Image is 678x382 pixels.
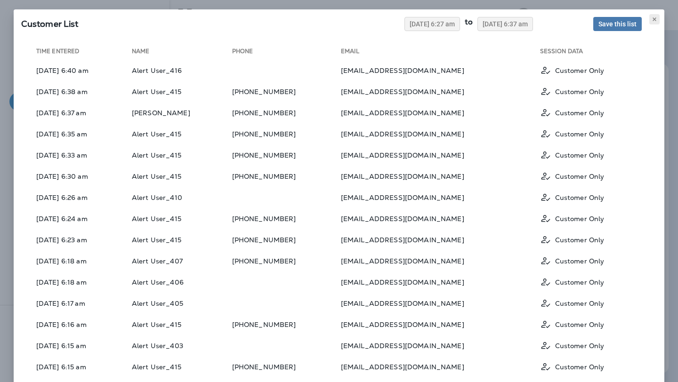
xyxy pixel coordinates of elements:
[232,48,341,59] th: Phone
[341,357,540,376] td: [EMAIL_ADDRESS][DOMAIN_NAME]
[132,61,232,80] td: Alert User_416
[540,297,642,309] div: Customer Only
[540,149,642,161] div: Customer Only
[232,251,341,271] td: [PHONE_NUMBER]
[540,234,642,246] div: Customer Only
[29,336,132,355] td: [DATE] 6:15 am
[341,315,540,334] td: [EMAIL_ADDRESS][DOMAIN_NAME]
[132,145,232,165] td: Alert User_415
[29,124,132,143] td: [DATE] 6:35 am
[460,17,477,31] div: to
[29,103,132,122] td: [DATE] 6:37 am
[29,48,132,59] th: Time Entered
[555,321,605,328] p: Customer Only
[132,294,232,313] td: Alert User_405
[132,315,232,334] td: Alert User_415
[404,17,460,31] button: [DATE] 6:27 am
[540,170,642,182] div: Customer Only
[132,230,232,249] td: Alert User_415
[540,128,642,140] div: Customer Only
[555,194,605,201] p: Customer Only
[132,167,232,186] td: Alert User_415
[410,21,455,27] span: [DATE] 6:27 am
[132,272,232,292] td: Alert User_406
[341,145,540,165] td: [EMAIL_ADDRESS][DOMAIN_NAME]
[555,88,605,95] p: Customer Only
[593,17,642,31] button: Save this list
[341,272,540,292] td: [EMAIL_ADDRESS][DOMAIN_NAME]
[555,300,605,307] p: Customer Only
[477,17,533,31] button: [DATE] 6:37 am
[341,230,540,249] td: [EMAIL_ADDRESS][DOMAIN_NAME]
[555,342,605,350] p: Customer Only
[341,48,540,59] th: Email
[555,257,605,265] p: Customer Only
[29,272,132,292] td: [DATE] 6:18 am
[132,251,232,271] td: Alert User_407
[29,167,132,186] td: [DATE] 6:30 am
[341,209,540,228] td: [EMAIL_ADDRESS][DOMAIN_NAME]
[540,48,650,59] th: Session Data
[555,151,605,159] p: Customer Only
[232,357,341,376] td: [PHONE_NUMBER]
[29,251,132,271] td: [DATE] 6:18 am
[540,86,642,97] div: Customer Only
[132,209,232,228] td: Alert User_415
[540,361,642,373] div: Customer Only
[232,145,341,165] td: [PHONE_NUMBER]
[29,315,132,334] td: [DATE] 6:16 am
[29,230,132,249] td: [DATE] 6:23 am
[132,357,232,376] td: Alert User_415
[29,145,132,165] td: [DATE] 6:33 am
[232,167,341,186] td: [PHONE_NUMBER]
[555,236,605,244] p: Customer Only
[29,82,132,101] td: [DATE] 6:38 am
[540,191,642,203] div: Customer Only
[29,188,132,207] td: [DATE] 6:26 am
[29,357,132,376] td: [DATE] 6:15 am
[341,251,540,271] td: [EMAIL_ADDRESS][DOMAIN_NAME]
[555,67,605,74] p: Customer Only
[341,294,540,313] td: [EMAIL_ADDRESS][DOMAIN_NAME]
[540,107,642,119] div: Customer Only
[555,173,605,180] p: Customer Only
[341,82,540,101] td: [EMAIL_ADDRESS][DOMAIN_NAME]
[29,294,132,313] td: [DATE] 6:17 am
[540,213,642,224] div: Customer Only
[132,188,232,207] td: Alert User_410
[483,21,528,27] span: [DATE] 6:37 am
[555,363,605,371] p: Customer Only
[540,64,642,76] div: Customer Only
[341,124,540,143] td: [EMAIL_ADDRESS][DOMAIN_NAME]
[29,209,132,228] td: [DATE] 6:24 am
[132,48,232,59] th: Name
[540,276,642,288] div: Customer Only
[540,340,642,351] div: Customer Only
[341,188,540,207] td: [EMAIL_ADDRESS][DOMAIN_NAME]
[232,82,341,101] td: [PHONE_NUMBER]
[341,103,540,122] td: [EMAIL_ADDRESS][DOMAIN_NAME]
[341,61,540,80] td: [EMAIL_ADDRESS][DOMAIN_NAME]
[555,279,605,286] p: Customer Only
[555,215,605,223] p: Customer Only
[232,103,341,122] td: [PHONE_NUMBER]
[555,109,605,117] p: Customer Only
[232,230,341,249] td: [PHONE_NUMBER]
[555,130,605,138] p: Customer Only
[232,209,341,228] td: [PHONE_NUMBER]
[29,61,132,80] td: [DATE] 6:40 am
[232,124,341,143] td: [PHONE_NUMBER]
[540,255,642,267] div: Customer Only
[132,82,232,101] td: Alert User_415
[132,103,232,122] td: [PERSON_NAME]
[341,336,540,355] td: [EMAIL_ADDRESS][DOMAIN_NAME]
[132,336,232,355] td: Alert User_403
[540,318,642,330] div: Customer Only
[232,315,341,334] td: [PHONE_NUMBER]
[21,18,79,29] span: SQL
[598,21,637,27] span: Save this list
[341,167,540,186] td: [EMAIL_ADDRESS][DOMAIN_NAME]
[132,124,232,143] td: Alert User_415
